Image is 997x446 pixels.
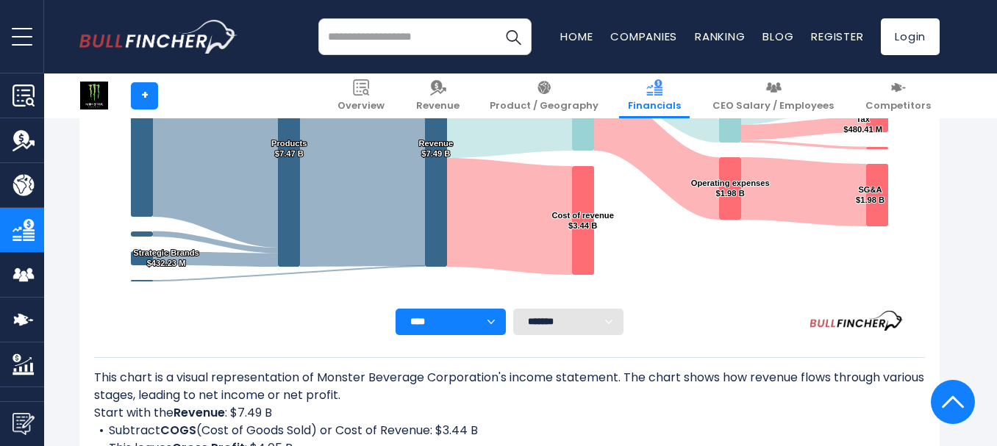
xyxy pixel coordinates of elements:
[80,82,108,109] img: MNST logo
[551,211,614,230] text: Cost of revenue $3.44 B
[495,18,532,55] button: Search
[419,139,454,158] text: Revenue $7.49 B
[762,29,793,44] a: Blog
[560,29,593,44] a: Home
[610,29,677,44] a: Companies
[691,179,770,198] text: Operating expenses $1.98 B
[131,82,158,109] a: +
[881,18,940,55] a: Login
[416,100,460,112] span: Revenue
[160,422,196,439] b: COGS
[856,185,885,204] text: SG&A $1.98 B
[79,20,237,54] img: bullfincher logo
[811,29,863,44] a: Register
[704,73,843,118] a: CEO Salary / Employees
[407,73,468,118] a: Revenue
[628,100,681,112] span: Financials
[619,73,690,118] a: Financials
[337,100,385,112] span: Overview
[481,73,607,118] a: Product / Geography
[79,20,237,54] a: Go to homepage
[865,100,931,112] span: Competitors
[695,29,745,44] a: Ranking
[174,404,225,421] b: Revenue
[329,73,393,118] a: Overview
[94,422,925,439] li: Subtract (Cost of Goods Sold) or Cost of Revenue: $3.44 B
[271,139,307,158] text: Products $7.47 B
[133,248,199,267] text: Strategic Brands $432.23 M
[490,100,598,112] span: Product / Geography
[857,73,940,118] a: Competitors
[712,100,834,112] span: CEO Salary / Employees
